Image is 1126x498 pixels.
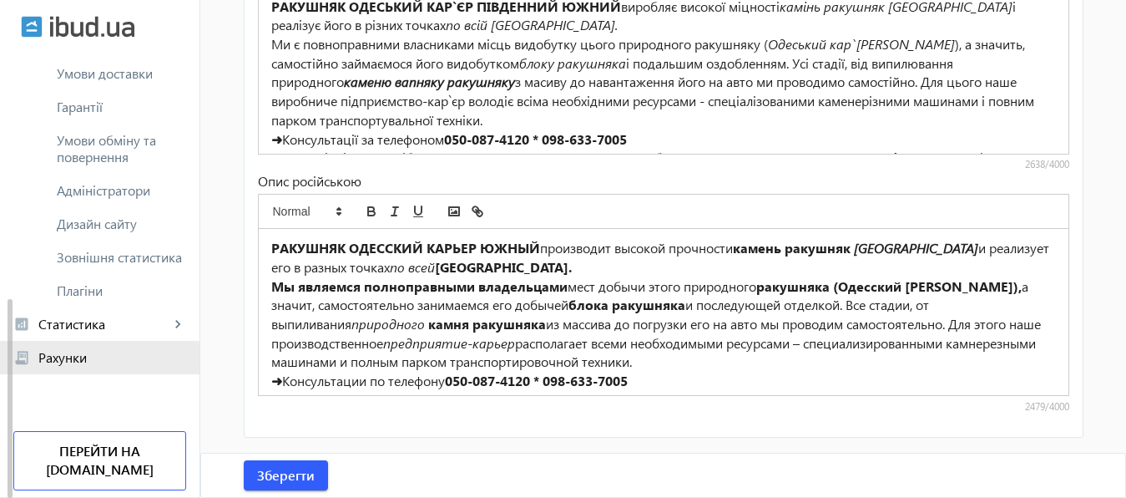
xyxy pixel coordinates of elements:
[57,65,186,82] span: Умови доставки
[433,391,621,409] strong: купить ракушняк М35 и М25
[413,149,525,166] em: купити ракушняк
[13,431,186,490] a: Перейти на [DOMAIN_NAME]
[390,258,435,276] em: по всей
[38,316,169,333] span: Статистика
[466,201,489,221] button: link
[50,16,134,38] img: ibud_text.svg
[271,372,282,389] strong: ➜
[271,239,1056,277] p: производит высокой прочности и реализует его в разных точках
[472,315,546,333] strong: ракушняка
[519,54,626,72] em: блоку ракушняка
[258,158,1069,172] div: 2638/4000
[271,130,282,148] strong: ➜
[621,391,679,409] em: недорого
[57,132,186,165] span: Умови обміну та повернення
[271,239,540,257] strong: РАКУШНЯК ОДЕССКИЙ КАРЬЕР ЮЖНЫЙ
[383,334,515,352] em: предприятие-карьер
[442,201,466,221] button: image
[568,296,685,313] strong: блока ракушняка
[258,400,1069,414] div: 2479/4000
[13,316,30,333] mat-icon: analytics
[854,239,978,257] em: [GEOGRAPHIC_DATA]
[344,73,515,90] em: каменю вапняку ракушняку
[445,372,628,389] strong: 050-087-4120 * 098-633-7005
[271,35,1056,130] p: Ми є повноправними власниками місць видобутку цього природного ракушняку ( ), а значить, самостій...
[271,391,282,409] strong: ➡
[57,182,186,199] span: Адміністратори
[57,216,186,232] span: Дизайн сайту
[21,16,43,38] img: ibud.svg
[271,149,282,166] strong: ➡
[271,372,1056,391] p: Консультации по телефону
[654,149,921,166] strong: блок ракушняк- вапняк прямо з кар`єра
[360,201,383,221] button: bold
[57,249,186,266] span: Зовнішня статистика
[271,277,1056,373] p: мест добычи этого природного а значит, самостоятельно занимаемся его добычей и последующей отделк...
[768,35,955,53] em: Одеський кар`[PERSON_NAME]
[756,277,1022,295] strong: ракушняка (Одесский [PERSON_NAME]),
[258,172,361,190] span: Опис російською
[271,391,1056,448] p: способ – доставить блок на свой участок. Эта разновидность в . Продажа гарантирует отсутствие дво...
[733,239,851,257] strong: камень ракушняк
[57,282,186,299] span: Плагіни
[271,277,568,295] strong: Мы являемся полноправными владельцами
[271,149,1056,206] p: Найвигідніший спосіб недорого - доставити на свою ділянку. Цей різновид видобувають , в м. . безп...
[13,349,30,366] mat-icon: receipt_long
[444,130,627,148] strong: 050-087-4120 * 098-633-7005
[271,130,1056,150] p: Консультації за телефоном
[446,16,618,33] em: по всій [GEOGRAPHIC_DATA].
[435,258,572,276] strong: [GEOGRAPHIC_DATA].
[383,201,406,221] button: italic
[406,201,430,221] button: underline
[38,349,186,366] span: Рахунки
[57,99,186,115] span: Гарантії
[285,391,391,409] em: Самый выгодный
[428,315,469,333] strong: камня
[351,315,425,333] em: природного
[780,391,946,409] em: ракушняк прямо с карьера
[169,316,186,333] mat-icon: keyboard_arrow_right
